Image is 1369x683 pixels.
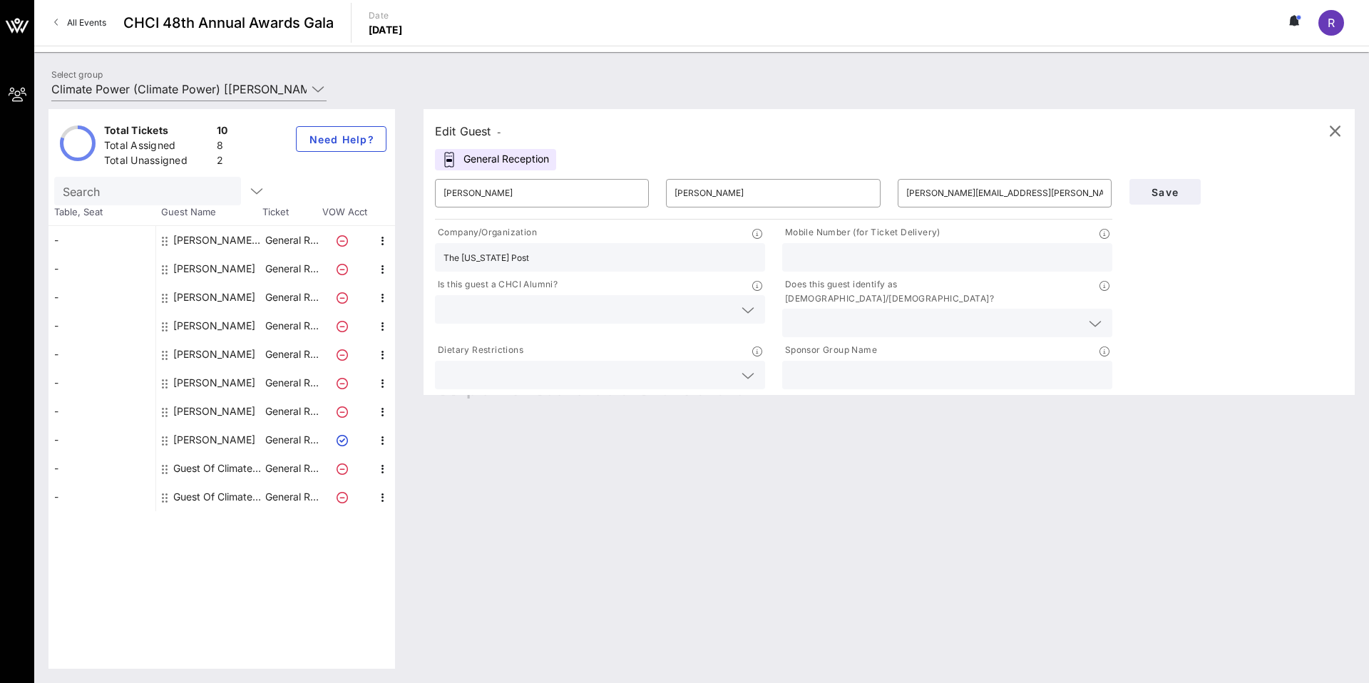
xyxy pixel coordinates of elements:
[435,343,523,358] p: Dietary Restrictions
[48,483,155,511] div: -
[319,205,369,220] span: VOW Acct
[48,255,155,283] div: -
[46,11,115,34] a: All Events
[48,340,155,369] div: -
[263,283,320,312] p: General R…
[296,126,386,152] button: Need Help?
[155,205,262,220] span: Guest Name
[48,283,155,312] div: -
[48,312,155,340] div: -
[435,121,501,141] div: Edit Guest
[435,225,537,240] p: Company/Organization
[263,454,320,483] p: General R…
[104,123,211,141] div: Total Tickets
[782,225,940,240] p: Mobile Number (for Ticket Delivery)
[48,226,155,255] div: -
[369,9,403,23] p: Date
[263,369,320,397] p: General R…
[435,149,556,170] div: General Reception
[173,340,255,369] div: Mark Magaña
[263,426,320,454] p: General R…
[173,454,263,483] div: Guest Of Climate Power
[435,277,558,292] p: Is this guest a CHCI Alumni?
[51,69,103,80] label: Select group
[173,483,263,511] div: Guest Of Climate Power
[104,138,211,156] div: Total Assigned
[263,255,320,283] p: General R…
[48,397,155,426] div: -
[308,133,374,145] span: Need Help?
[782,343,877,358] p: Sponsor Group Name
[443,182,640,205] input: First Name*
[173,397,255,426] div: Rubí Martínez
[217,153,228,171] div: 2
[173,283,255,312] div: Julio Ricardo Varela
[48,426,155,454] div: -
[1318,10,1344,36] div: R
[123,12,334,34] span: CHCI 48th Annual Awards Gala
[1141,186,1189,198] span: Save
[173,255,255,283] div: Jorge Gonzalez
[173,369,255,397] div: Marlene Ramirez
[217,138,228,156] div: 8
[104,153,211,171] div: Total Unassigned
[262,205,319,220] span: Ticket
[782,277,1099,306] p: Does this guest identify as [DEMOGRAPHIC_DATA]/[DEMOGRAPHIC_DATA]?
[369,23,403,37] p: [DATE]
[48,369,155,397] div: -
[48,454,155,483] div: -
[263,312,320,340] p: General R…
[173,426,255,454] div: Rubi Martinez
[217,123,228,141] div: 10
[48,205,155,220] span: Table, Seat
[497,127,501,138] span: -
[263,397,320,426] p: General R…
[173,226,263,255] div: Frederick Velez III Burgos
[263,226,320,255] p: General R…
[263,483,320,511] p: General R…
[906,182,1103,205] input: Email*
[173,312,255,340] div: Maria Reynoso
[1129,179,1201,205] button: Save
[675,182,871,205] input: Last Name*
[263,340,320,369] p: General R…
[67,17,106,28] span: All Events
[1328,16,1335,30] span: R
